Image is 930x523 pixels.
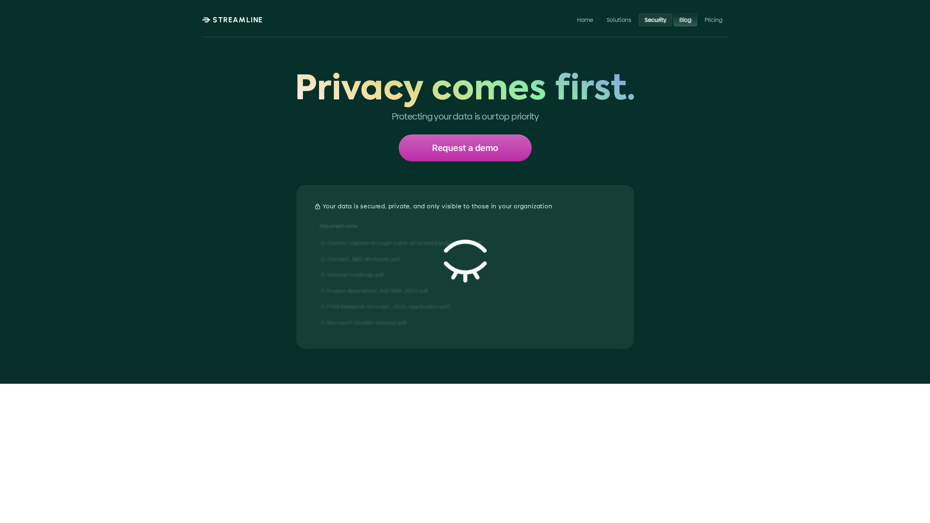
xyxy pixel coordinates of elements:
p: Request a demo [432,143,498,153]
a: Security [639,13,672,26]
p: Security [645,16,666,23]
a: Pricing [699,13,728,26]
p: FFAR Research Concept_2022_application.pdf [327,304,611,311]
p: Protecting your data is our top priority [202,110,728,123]
p: STREAMLINE [213,15,263,24]
a: STREAMLINE [202,15,263,24]
p: Document name [320,222,357,230]
a: Home [571,13,599,26]
p: Project description_NSFSBIR_2022.pdf [327,288,611,295]
a: Blog [673,13,697,26]
p: Home [577,16,593,23]
p: Blog [679,16,691,23]
p: CactusX_R&D_Workplan.pdf [327,256,611,263]
p: Pricing [705,16,722,23]
p: Microsoft Dioxide removal.pdf [327,319,611,327]
p: Internal roadmap.pdf [327,272,611,279]
p: Solutions [606,16,631,23]
a: Request a demo [399,134,532,162]
span: Privacy comes first. [295,70,635,110]
p: Carbon capture through nano-structured polyefin film.pdf [327,240,611,247]
p: Your data is secured, private, and only visible to those in your organization [323,202,616,211]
